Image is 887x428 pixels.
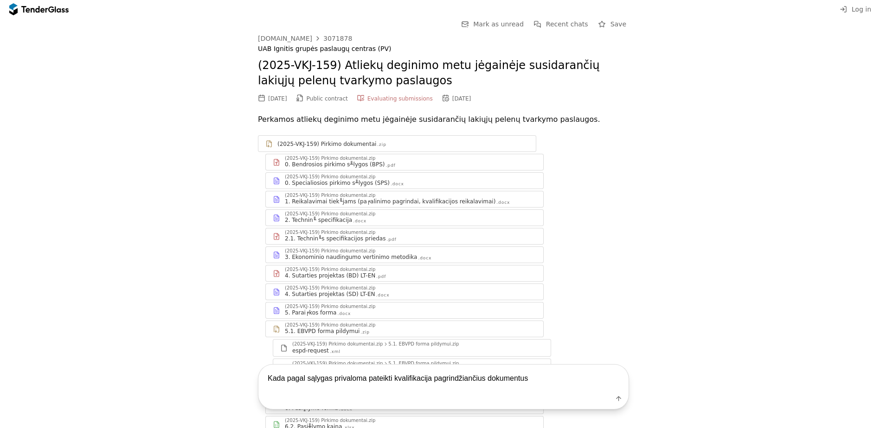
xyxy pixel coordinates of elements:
[611,20,626,28] span: Save
[285,179,390,187] div: 0. Specialiosios pirkimo s╨lygos (SPS)
[258,58,629,89] h2: (2025-VKJ-159) Atliekų deginimo metu jėgainėje susidarančių lakiųjų pelenų tvarkymo paslaugos
[258,35,352,42] a: [DOMAIN_NAME]3071878
[285,193,375,198] div: (2025-VKJ-159) Pirkimo dokumentai.zip
[265,246,544,263] a: (2025-VKJ-159) Pirkimo dokumentai.zip3. Ekonominio naudingumo vertinimo metodika.docx
[323,35,352,42] div: 3071878
[388,342,459,346] div: 5.1. EBVPD forma pildymui.zip
[285,323,375,327] div: (2025-VKJ-159) Pirkimo dokumentai.zip
[386,163,396,169] div: .pdf
[285,235,386,242] div: 2.1. Technin╙s specifikacijos priedas
[353,218,366,224] div: .docx
[265,154,544,170] a: (2025-VKJ-159) Pirkimo dokumentai.zip0. Bendrosios pirkimo s╨lygos (BPS).pdf
[852,6,871,13] span: Log in
[285,272,375,279] div: 4. Sutarties projektas (BD) LT-EN
[258,45,629,53] div: UAB Ignitis grupės paslaugų centras (PV)
[285,198,495,205] div: 1. Reikalavimai tiek╙jams (pa╒alinimo pagrindai, kvalifikacijos reikalavimai)
[837,4,874,15] button: Log in
[265,283,544,300] a: (2025-VKJ-159) Pirkimo dokumentai.zip4. Sutarties projektas (SD) LT-EN.docx
[337,311,351,317] div: .docx
[265,321,544,337] a: (2025-VKJ-159) Pirkimo dokumentai.zip5.1. EBVPD forma pildymui.zip
[285,156,375,161] div: (2025-VKJ-159) Pirkimo dokumentai.zip
[265,228,544,245] a: (2025-VKJ-159) Pirkimo dokumentai.zip2.1. Technin╙s specifikacijos priedas.pdf
[377,142,386,148] div: .zip
[307,95,348,102] span: Public contract
[376,292,390,298] div: .docx
[458,19,527,30] button: Mark as unread
[285,327,360,335] div: 5.1. EBVPD forma pildymui
[391,181,404,187] div: .docx
[285,249,375,253] div: (2025-VKJ-159) Pirkimo dokumentai.zip
[265,209,544,226] a: (2025-VKJ-159) Pirkimo dokumentai.zip2. Technin╙ specifikacija.docx
[285,309,336,316] div: 5. Parai╒kos forma
[418,255,431,261] div: .docx
[452,95,471,102] div: [DATE]
[273,339,551,357] a: (2025-VKJ-159) Pirkimo dokumentai.zip5.1. EBVPD forma pildymui.zipespd-request.xml
[285,161,385,168] div: 0. Bendrosios pirkimo s╨lygos (BPS)
[285,230,375,235] div: (2025-VKJ-159) Pirkimo dokumentai.zip
[258,35,312,42] div: [DOMAIN_NAME]
[265,191,544,208] a: (2025-VKJ-159) Pirkimo dokumentai.zip1. Reikalavimai tiek╙jams (pa╒alinimo pagrindai, kvalifikaci...
[285,304,375,309] div: (2025-VKJ-159) Pirkimo dokumentai.zip
[285,175,375,179] div: (2025-VKJ-159) Pirkimo dokumentai.zip
[292,342,383,346] div: (2025-VKJ-159) Pirkimo dokumentai.zip
[546,20,588,28] span: Recent chats
[285,267,375,272] div: (2025-VKJ-159) Pirkimo dokumentai.zip
[258,113,629,126] p: Perkamos atliekų deginimo metu jėgainėje susidarančių lakiųjų pelenų tvarkymo paslaugos.
[277,140,376,148] div: (2025-VKJ-159) Pirkimo dokumentai
[268,95,287,102] div: [DATE]
[596,19,629,30] button: Save
[265,302,544,319] a: (2025-VKJ-159) Pirkimo dokumentai.zip5. Parai╒kos forma.docx
[367,95,433,102] span: Evaluating submissions
[473,20,524,28] span: Mark as unread
[285,253,417,261] div: 3. Ekonominio naudingumo vertinimo metodika
[360,329,369,335] div: .zip
[265,265,544,282] a: (2025-VKJ-159) Pirkimo dokumentai.zip4. Sutarties projektas (BD) LT-EN.pdf
[265,172,544,189] a: (2025-VKJ-159) Pirkimo dokumentai.zip0. Specialiosios pirkimo s╨lygos (SPS).docx
[386,237,396,243] div: .pdf
[285,290,375,298] div: 4. Sutarties projektas (SD) LT-EN
[285,212,375,216] div: (2025-VKJ-159) Pirkimo dokumentai.zip
[496,200,510,206] div: .docx
[531,19,591,30] button: Recent chats
[258,365,629,392] textarea: Kada pagal sąlygas privaloma pateikti kvalifikacija pagrindžiančius dokumentus
[285,286,375,290] div: (2025-VKJ-159) Pirkimo dokumentai.zip
[258,135,536,152] a: (2025-VKJ-159) Pirkimo dokumentai.zip
[376,274,386,280] div: .pdf
[285,216,352,224] div: 2. Technin╙ specifikacija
